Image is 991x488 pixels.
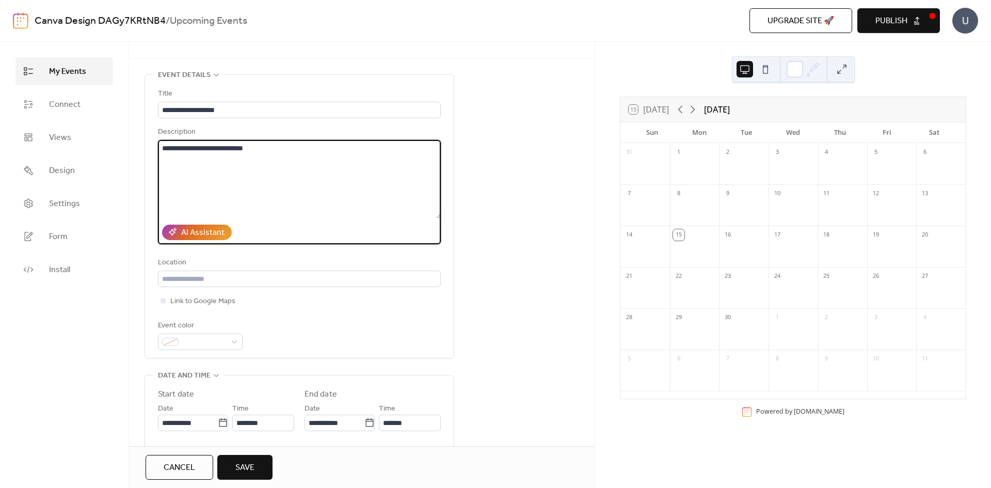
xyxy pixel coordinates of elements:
div: 1 [673,147,684,158]
div: End date [305,388,337,401]
div: 3 [870,312,882,323]
button: Publish [857,8,940,33]
div: 4 [821,147,832,158]
span: Settings [49,198,80,210]
div: 16 [722,229,733,241]
a: Canva Design DAGy7KRtNB4 [35,11,166,31]
a: Views [15,123,113,151]
div: Wed [770,122,817,143]
span: Date [158,403,173,415]
b: / [166,11,170,31]
div: 10 [870,353,882,365]
div: Mon [676,122,723,143]
div: 24 [772,271,783,282]
span: Cancel [164,462,195,474]
div: Fri [864,122,910,143]
div: 17 [772,229,783,241]
div: 2 [821,312,832,323]
div: 1 [772,312,783,323]
div: U [952,8,978,34]
div: 5 [870,147,882,158]
div: Event color [158,320,241,332]
span: Views [49,132,71,144]
div: 6 [673,353,684,365]
div: Thu [817,122,864,143]
span: Date and time [158,370,211,382]
button: Upgrade site 🚀 [749,8,852,33]
div: 26 [870,271,882,282]
span: Link to Google Maps [170,295,235,308]
span: Connect [49,99,81,111]
span: Time [379,403,395,415]
div: 19 [870,229,882,241]
div: 11 [919,353,931,365]
div: 12 [870,188,882,199]
a: Settings [15,190,113,217]
div: AI Assistant [181,227,225,239]
a: Connect [15,90,113,118]
div: 15 [673,229,684,241]
div: 18 [821,229,832,241]
span: All day [170,444,191,456]
a: Install [15,256,113,284]
div: 25 [821,271,832,282]
div: 9 [821,353,832,365]
div: 29 [673,312,684,323]
img: logo [13,12,28,29]
span: Date [305,403,320,415]
div: 3 [772,147,783,158]
div: [DATE] [704,103,730,116]
span: Design [49,165,75,177]
div: 7 [624,188,635,199]
div: 7 [722,353,733,365]
div: Tue [723,122,770,143]
div: 21 [624,271,635,282]
div: 8 [772,353,783,365]
div: 31 [624,147,635,158]
div: 10 [772,188,783,199]
div: 14 [624,229,635,241]
div: 9 [722,188,733,199]
div: 4 [919,312,931,323]
div: 5 [624,353,635,365]
div: Powered by [756,407,844,416]
a: Form [15,223,113,250]
button: Cancel [146,455,213,480]
div: 11 [821,188,832,199]
div: Description [158,126,439,138]
a: My Events [15,57,113,85]
span: Publish [875,15,907,27]
div: Title [158,88,439,100]
div: Sun [629,122,676,143]
div: Location [158,257,439,269]
div: 20 [919,229,931,241]
button: AI Assistant [162,225,232,240]
a: Design [15,156,113,184]
a: [DOMAIN_NAME] [794,407,844,416]
div: 8 [673,188,684,199]
span: Install [49,264,70,276]
div: 30 [722,312,733,323]
div: 6 [919,147,931,158]
div: 13 [919,188,931,199]
div: 28 [624,312,635,323]
span: Time [232,403,249,415]
span: My Events [49,66,86,78]
span: Save [235,462,254,474]
button: Save [217,455,273,480]
b: Upcoming Events [170,11,247,31]
div: 2 [722,147,733,158]
span: Form [49,231,68,243]
div: 22 [673,271,684,282]
div: Start date [158,388,194,401]
div: 23 [722,271,733,282]
span: Upgrade site 🚀 [768,15,834,27]
div: 27 [919,271,931,282]
span: Event details [158,69,211,82]
div: Sat [910,122,957,143]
